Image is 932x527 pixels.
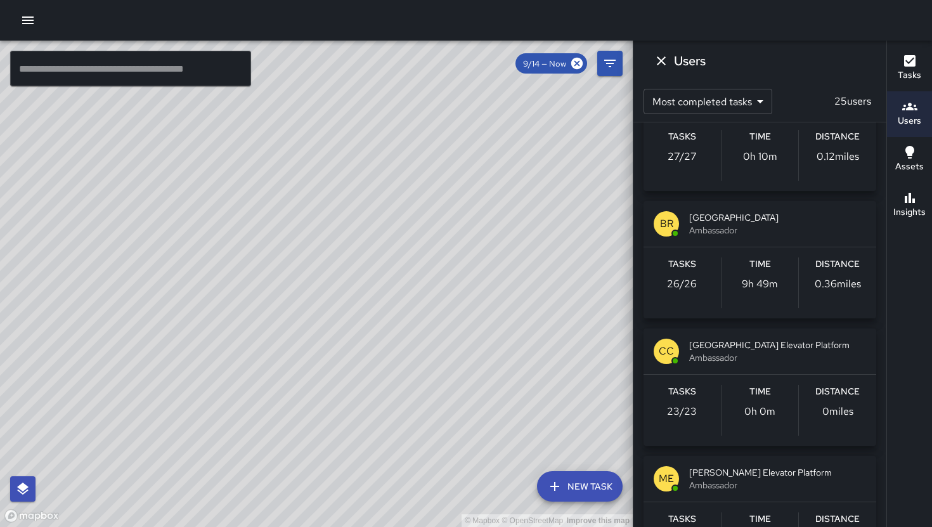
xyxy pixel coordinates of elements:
p: 0 miles [822,404,853,419]
p: 23 / 23 [667,404,697,419]
button: LM[GEOGRAPHIC_DATA][PERSON_NAME]AmbassadorTasks27/27Time0h 10mDistance0.12miles [644,74,876,191]
button: Users [887,91,932,137]
p: 0h 0m [744,404,775,419]
p: 9h 49m [742,277,778,292]
button: Filters [597,51,623,76]
h6: Tasks [668,257,696,271]
div: Most completed tasks [644,89,772,114]
span: [GEOGRAPHIC_DATA] [689,211,866,224]
h6: Tasks [898,68,921,82]
h6: Users [898,114,921,128]
h6: Time [749,130,771,144]
p: 0.36 miles [815,277,861,292]
button: New Task [537,471,623,502]
p: CC [659,344,674,359]
span: [GEOGRAPHIC_DATA] Elevator Platform [689,339,866,351]
span: 9/14 — Now [515,58,574,69]
h6: Distance [815,257,860,271]
p: 26 / 26 [667,277,697,292]
button: CC[GEOGRAPHIC_DATA] Elevator PlatformAmbassadorTasks23/23Time0h 0mDistance0miles [644,329,876,446]
h6: Time [749,257,771,271]
div: 9/14 — Now [515,53,587,74]
span: Ambassador [689,224,866,237]
h6: Tasks [668,385,696,399]
h6: Distance [815,512,860,526]
h6: Tasks [668,512,696,526]
h6: Assets [895,160,924,174]
h6: Time [749,512,771,526]
h6: Tasks [668,130,696,144]
h6: Distance [815,385,860,399]
span: Ambassador [689,351,866,364]
p: BR [660,216,673,231]
button: BR[GEOGRAPHIC_DATA]AmbassadorTasks26/26Time9h 49mDistance0.36miles [644,201,876,318]
button: Tasks [887,46,932,91]
h6: Users [674,51,706,71]
button: Dismiss [649,48,674,74]
p: ME [659,471,674,486]
h6: Time [749,385,771,399]
h6: Insights [893,205,926,219]
button: Assets [887,137,932,183]
h6: Distance [815,130,860,144]
p: 25 users [829,94,876,109]
p: 0h 10m [743,149,777,164]
p: 0.12 miles [817,149,859,164]
span: Ambassador [689,479,866,491]
p: 27 / 27 [668,149,697,164]
button: Insights [887,183,932,228]
span: [PERSON_NAME] Elevator Platform [689,466,866,479]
